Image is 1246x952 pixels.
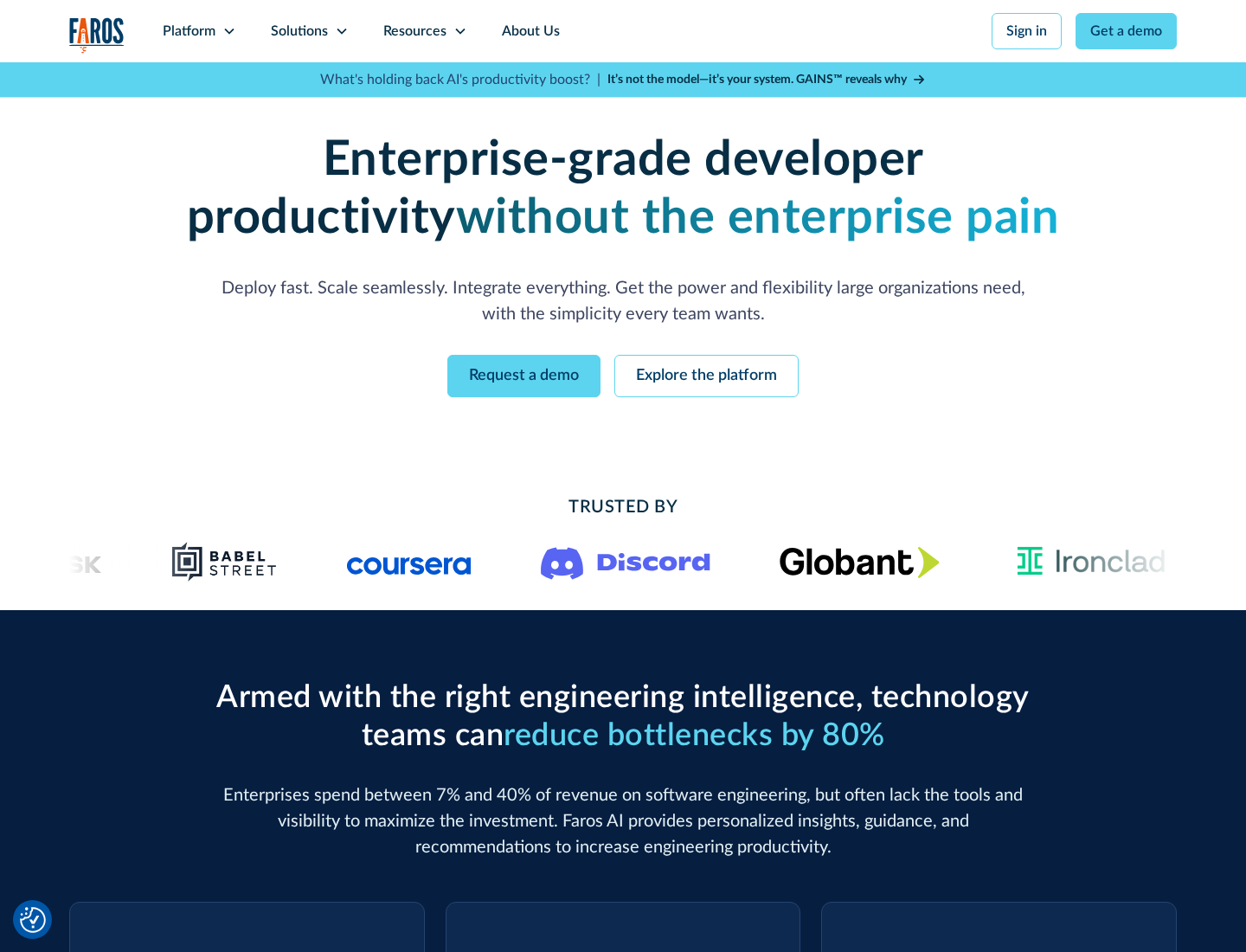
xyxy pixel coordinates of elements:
a: home [69,17,125,53]
div: Resources [383,21,446,42]
a: Request a demo [447,355,601,397]
p: Enterprises spend between 7% and 40% of revenue on software engineering, but often lack the tools... [208,782,1038,860]
img: Globant's logo [780,546,940,578]
span: reduce bottlenecks by 80% [504,720,885,751]
strong: Enterprise-grade developer productivity [187,136,924,242]
p: Deploy fast. Scale seamlessly. Integrate everything. Get the power and flexibility large organiza... [208,275,1038,327]
div: Platform [163,21,215,42]
strong: It’s not the model—it’s your system. GAINS™ reveals why [607,74,907,86]
img: Logo of the online learning platform Coursera. [347,548,472,576]
a: It’s not the model—it’s your system. GAINS™ reveals why [607,71,926,89]
a: Get a demo [1076,13,1177,49]
strong: without the enterprise pain [456,194,1060,242]
img: Logo of the communication platform Discord. [541,544,710,580]
img: Revisit consent button [20,907,46,933]
img: Babel Street logo png [171,541,278,582]
div: Solutions [271,21,328,42]
h2: Trusted By [208,494,1038,520]
p: What's holding back AI's productivity boost? | [320,69,601,90]
img: Ironclad Logo [1009,541,1172,582]
a: Explore the platform [614,355,799,397]
img: Logo of the analytics and reporting company Faros. [69,17,125,53]
a: Sign in [992,13,1062,49]
button: Cookie Settings [20,907,46,933]
h2: Armed with the right engineering intelligence, technology teams can [208,679,1038,754]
